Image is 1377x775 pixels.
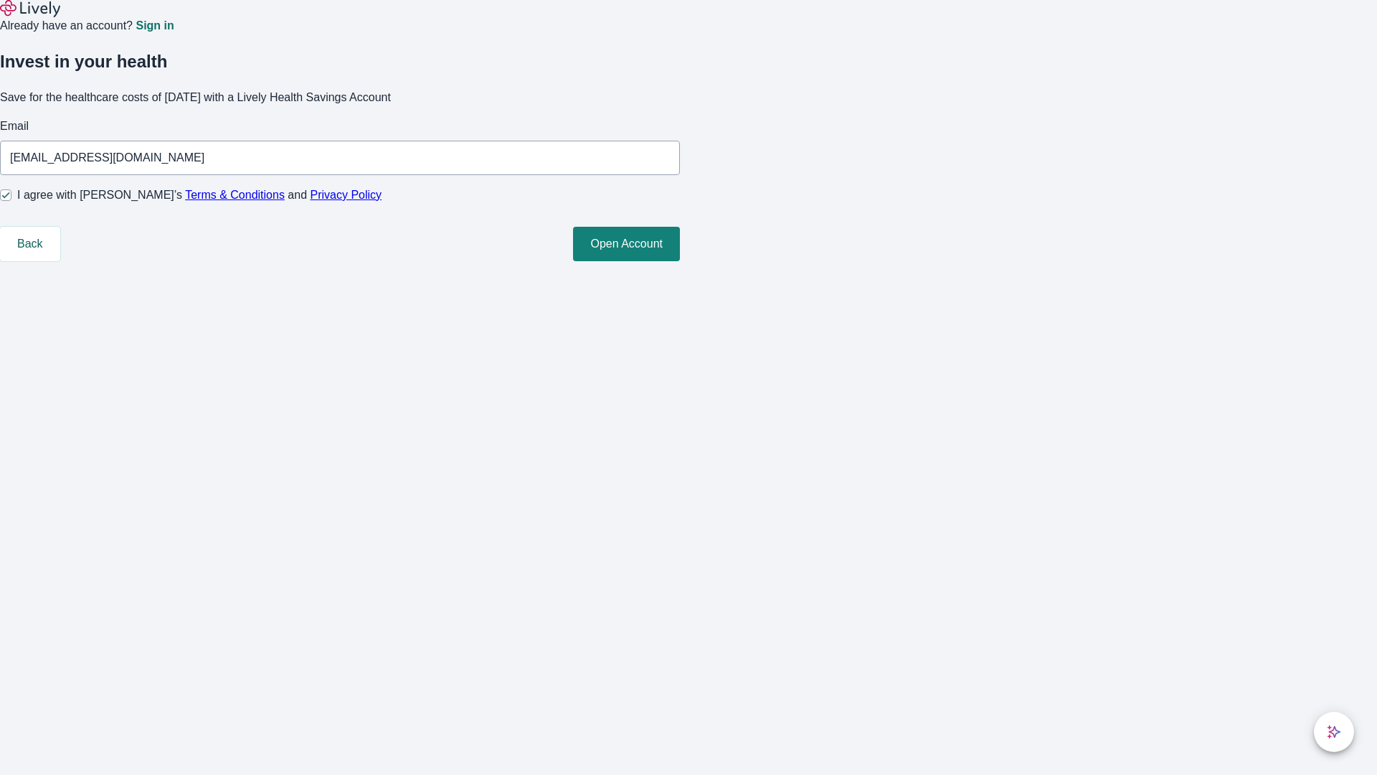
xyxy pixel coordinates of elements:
button: Open Account [573,227,680,261]
a: Sign in [136,20,174,32]
svg: Lively AI Assistant [1327,725,1341,739]
a: Terms & Conditions [185,189,285,201]
a: Privacy Policy [311,189,382,201]
button: chat [1314,712,1354,752]
span: I agree with [PERSON_NAME]’s and [17,187,382,204]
